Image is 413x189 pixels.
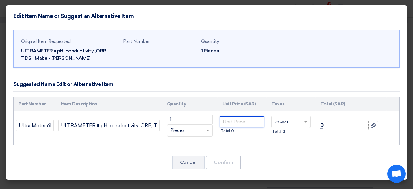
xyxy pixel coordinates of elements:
[14,97,56,111] th: Part Number
[201,47,274,55] div: 1 Pieces
[271,116,311,128] ng-select: VAT
[283,129,285,135] span: 0
[170,127,185,134] span: Pieces
[220,128,230,134] span: Total
[272,129,281,135] span: Total
[16,120,54,131] input: Part Number
[206,156,241,169] button: Confirm
[201,38,274,45] div: Quantity
[217,97,266,111] th: Unit Price (SAR)
[123,38,196,45] div: Part Number
[162,97,217,111] th: Quantity
[167,115,213,124] input: RFQ_STEP1.ITEMS.2.AMOUNT_TITLE
[13,80,113,88] div: Suggested Name Edit or Alternative Item
[231,128,234,134] span: 0
[58,120,159,131] input: Add Item Description
[220,116,264,127] input: Unit Price
[56,97,162,111] th: Item Description
[387,165,406,183] div: Open chat
[13,13,134,20] h4: Edit Item Name or Suggest an Alternative Item
[320,122,324,129] span: 0
[266,97,315,111] th: Taxes
[21,38,118,45] div: Original Item Requested
[315,97,360,111] th: Total (SAR)
[21,47,118,62] div: ULTRAMETER װ pH, conductivity ,ORB, TDS , Make - [PERSON_NAME]
[172,156,205,169] button: Cancel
